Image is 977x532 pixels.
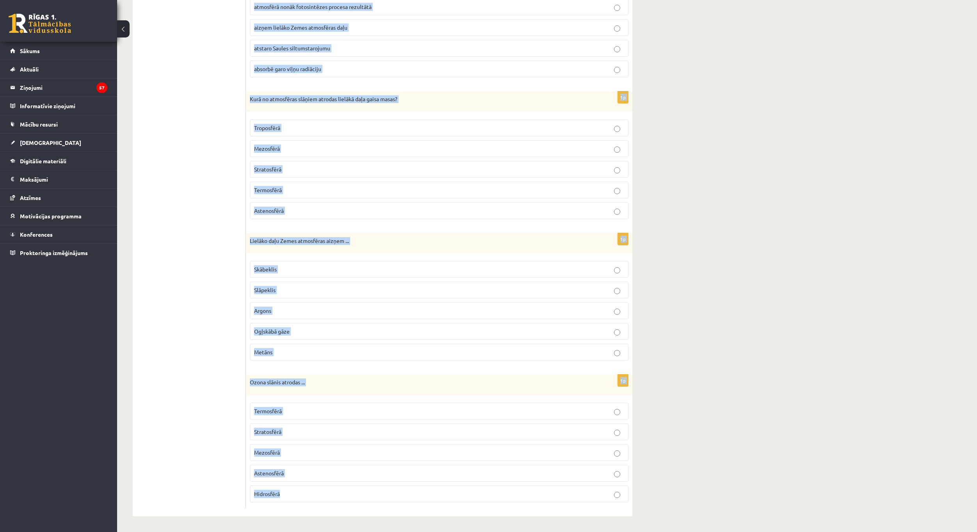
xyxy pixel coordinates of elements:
input: Astenosfērā [614,209,620,215]
p: Lielāko daļu Zemes atmosfēras aizņem ... [250,237,589,245]
input: Argons [614,309,620,315]
a: Motivācijas programma [10,207,107,225]
span: Troposfērā [254,124,280,131]
legend: Informatīvie ziņojumi [20,97,107,115]
a: Proktoringa izmēģinājums [10,244,107,262]
input: Metāns [614,350,620,356]
a: [DEMOGRAPHIC_DATA] [10,134,107,152]
span: Metāns [254,348,272,355]
span: Digitālie materiāli [20,157,66,164]
p: 1p [618,233,628,245]
span: Motivācijas programma [20,212,82,220]
input: Ogļskābā gāze [614,329,620,336]
a: Mācību resursi [10,115,107,133]
input: Stratosfērā [614,167,620,173]
i: 57 [96,82,107,93]
span: Argons [254,307,271,314]
span: Stratosfērā [254,428,281,435]
span: Termosfērā [254,186,282,193]
input: Skābeklis [614,267,620,273]
p: 1p [618,91,628,104]
span: Proktoringa izmēģinājums [20,249,88,256]
span: absorbē garo viļņu radiāciju [254,65,321,72]
a: Konferences [10,225,107,243]
input: atstaro Saules siltumstarojumu [614,46,620,52]
span: Slāpeklis [254,286,276,293]
span: Skābeklis [254,266,277,273]
input: Stratosfērā [614,430,620,436]
input: Astenosfērā [614,471,620,477]
a: Rīgas 1. Tālmācības vidusskola [9,14,71,33]
span: Astenosfērā [254,470,284,477]
a: Aktuāli [10,60,107,78]
input: Mezosfērā [614,450,620,457]
span: Aktuāli [20,66,39,73]
a: Atzīmes [10,189,107,207]
p: 1p [618,374,628,387]
p: Ozona slānis atrodas ... [250,378,589,386]
span: Ogļskābā gāze [254,328,290,335]
a: Informatīvie ziņojumi [10,97,107,115]
input: Troposfērā [614,126,620,132]
span: Hidrosfērā [254,490,280,497]
input: aizņem lielāko Zemes atmosfēras daļu [614,25,620,32]
span: Mezosfērā [254,449,280,456]
a: Ziņojumi57 [10,79,107,96]
input: absorbē garo viļņu radiāciju [614,67,620,73]
span: Sākums [20,47,40,54]
span: atstaro Saules siltumstarojumu [254,45,330,52]
input: Mezosfērā [614,146,620,153]
input: Termosfērā [614,188,620,194]
span: Termosfērā [254,407,282,414]
a: Sākums [10,42,107,60]
span: Konferences [20,231,53,238]
a: Maksājumi [10,170,107,188]
span: Atzīmes [20,194,41,201]
input: Slāpeklis [614,288,620,294]
span: [DEMOGRAPHIC_DATA] [20,139,81,146]
a: Digitālie materiāli [10,152,107,170]
legend: Maksājumi [20,170,107,188]
input: atmosfērā nonāk fotosintēzes procesa rezultātā [614,5,620,11]
span: Astenosfērā [254,207,284,214]
legend: Ziņojumi [20,79,107,96]
input: Hidrosfērā [614,492,620,498]
span: Mezosfērā [254,145,280,152]
span: Mācību resursi [20,121,58,128]
span: aizņem lielāko Zemes atmosfēras daļu [254,24,347,31]
span: atmosfērā nonāk fotosintēzes procesa rezultātā [254,3,372,10]
span: Stratosfērā [254,166,281,173]
input: Termosfērā [614,409,620,415]
p: Kurā no atmosfēras slāņiem atrodas lielākā daļa gaisa masas? [250,95,589,103]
